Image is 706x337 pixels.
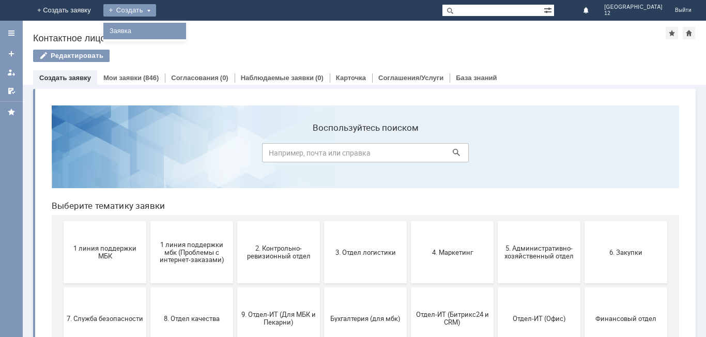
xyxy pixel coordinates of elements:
[143,74,159,82] div: (846)
[604,10,663,17] span: 12
[367,190,450,252] button: Отдел-ИТ (Битрикс24 и CRM)
[284,283,360,291] span: не актуален
[171,74,219,82] a: Согласования
[371,213,447,229] span: Отдел-ИТ (Битрикс24 и CRM)
[241,74,314,82] a: Наблюдаемые заявки
[456,74,497,82] a: База знаний
[20,124,103,186] button: 1 линия поддержки МБК
[39,74,91,82] a: Создать заявку
[23,147,100,163] span: 1 линия поддержки МБК
[454,190,537,252] button: Отдел-ИТ (Офис)
[194,256,277,318] button: [PERSON_NAME]. Услуги ИТ для МБК (оформляет L1)
[194,190,277,252] button: 9. Отдел-ИТ (Для МБК и Пекарни)
[367,124,450,186] button: 4. Маркетинг
[544,217,621,225] span: Финансовый отдел
[315,74,324,82] div: (0)
[454,124,537,186] button: 5. Административно-хозяйственный отдел
[107,190,190,252] button: 8. Отдел качества
[284,217,360,225] span: Бухгалтерия (для мбк)
[219,25,425,36] label: Воспользуйтесь поиском
[371,151,447,159] span: 4. Маркетинг
[541,190,624,252] button: Финансовый отдел
[105,25,184,37] a: Заявка
[194,124,277,186] button: 2. Контрольно-ревизионный отдел
[457,147,534,163] span: 5. Административно-хозяйственный отдел
[336,74,366,82] a: Карточка
[3,64,20,81] a: Мои заявки
[197,147,273,163] span: 2. Контрольно-ревизионный отдел
[103,74,142,82] a: Мои заявки
[281,190,363,252] button: Бухгалтерия (для мбк)
[666,27,678,39] div: Добавить в избранное
[3,83,20,99] a: Мои согласования
[20,256,103,318] button: Франчайзинг
[3,45,20,62] a: Создать заявку
[604,4,663,10] span: [GEOGRAPHIC_DATA]
[110,217,187,225] span: 8. Отдел качества
[23,283,100,291] span: Франчайзинг
[33,33,666,43] div: Контактное лицо "Москва 12"
[541,124,624,186] button: 6. Закупки
[378,74,443,82] a: Соглашения/Услуги
[110,143,187,166] span: 1 линия поддержки мбк (Проблемы с интернет-заказами)
[20,190,103,252] button: 7. Служба безопасности
[23,217,100,225] span: 7. Служба безопасности
[107,124,190,186] button: 1 линия поддержки мбк (Проблемы с интернет-заказами)
[220,74,228,82] div: (0)
[544,5,554,14] span: Расширенный поиск
[110,280,187,295] span: Это соглашение не активно!
[284,151,360,159] span: 3. Отдел логистики
[457,217,534,225] span: Отдел-ИТ (Офис)
[219,46,425,65] input: Например, почта или справка
[197,213,273,229] span: 9. Отдел-ИТ (Для МБК и Пекарни)
[544,151,621,159] span: 6. Закупки
[103,4,156,17] div: Создать
[107,256,190,318] button: Это соглашение не активно!
[8,103,636,114] header: Выберите тематику заявки
[281,124,363,186] button: 3. Отдел логистики
[281,256,363,318] button: не актуален
[683,27,695,39] div: Сделать домашней страницей
[197,275,273,299] span: [PERSON_NAME]. Услуги ИТ для МБК (оформляет L1)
